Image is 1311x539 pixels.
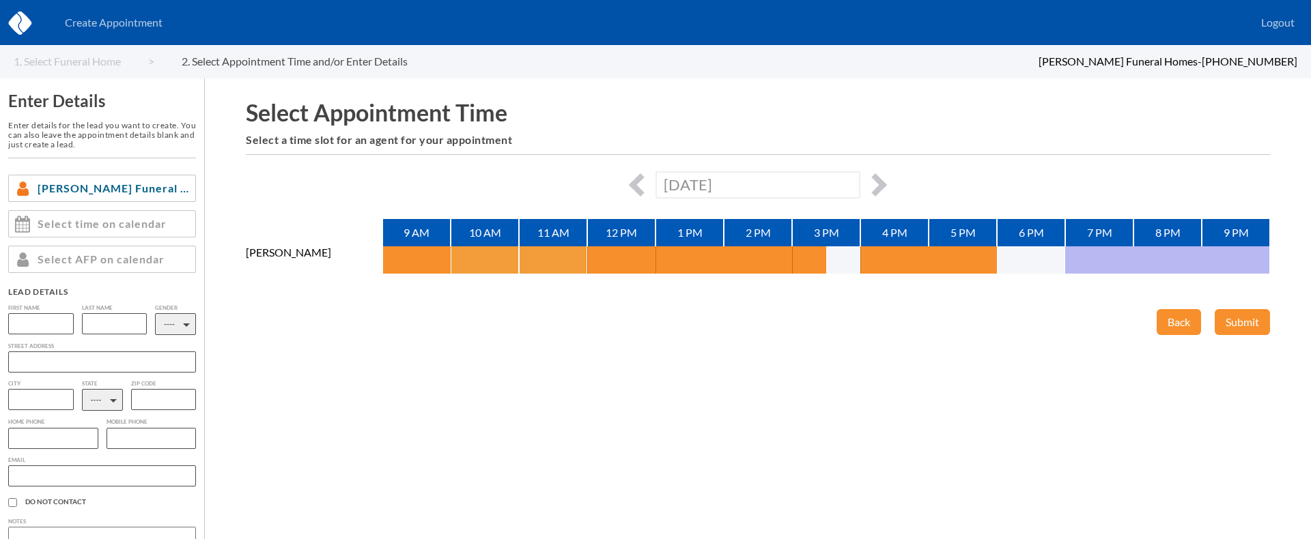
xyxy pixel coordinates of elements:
label: City [8,381,74,387]
span: Select time on calendar [38,218,167,230]
div: 7 PM [1065,219,1133,246]
label: Email [8,457,196,463]
span: Select AFP on calendar [38,253,165,265]
label: Street Address [8,343,196,349]
span: [PERSON_NAME] Funeral Homes - [1039,55,1202,68]
div: 4 PM [860,219,929,246]
h6: Select a time slot for an agent for your appointment [246,134,1270,146]
div: 8 PM [1133,219,1202,246]
label: Home Phone [8,419,98,425]
div: Lead Details [8,287,196,297]
h3: Enter Details [8,91,196,111]
span: Do Not Contact [25,498,196,506]
a: 1. Select Funeral Home [14,55,154,68]
div: 2 PM [724,219,792,246]
label: Notes [8,519,196,525]
div: 12 PM [587,219,655,246]
span: [PERSON_NAME] Funeral Homes [38,182,190,194]
h1: Select Appointment Time [246,99,1270,126]
div: 6 PM [997,219,1065,246]
div: [PERSON_NAME] [246,246,382,275]
button: Back [1157,309,1201,335]
label: Zip Code [131,381,197,387]
label: State [82,381,123,387]
div: 3 PM [792,219,860,246]
div: 11 AM [519,219,587,246]
label: Last Name [82,305,147,311]
div: 9 AM [382,219,451,246]
label: Gender [155,305,196,311]
label: Mobile Phone [107,419,197,425]
div: 1 PM [655,219,724,246]
a: 2. Select Appointment Time and/or Enter Details [182,55,435,68]
div: 9 PM [1202,219,1270,246]
div: 10 AM [451,219,519,246]
span: [PHONE_NUMBER] [1202,55,1297,68]
div: 5 PM [929,219,997,246]
button: Submit [1215,309,1270,335]
label: First Name [8,305,74,311]
h6: Enter details for the lead you want to create. You can also leave the appointment details blank a... [8,121,196,149]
